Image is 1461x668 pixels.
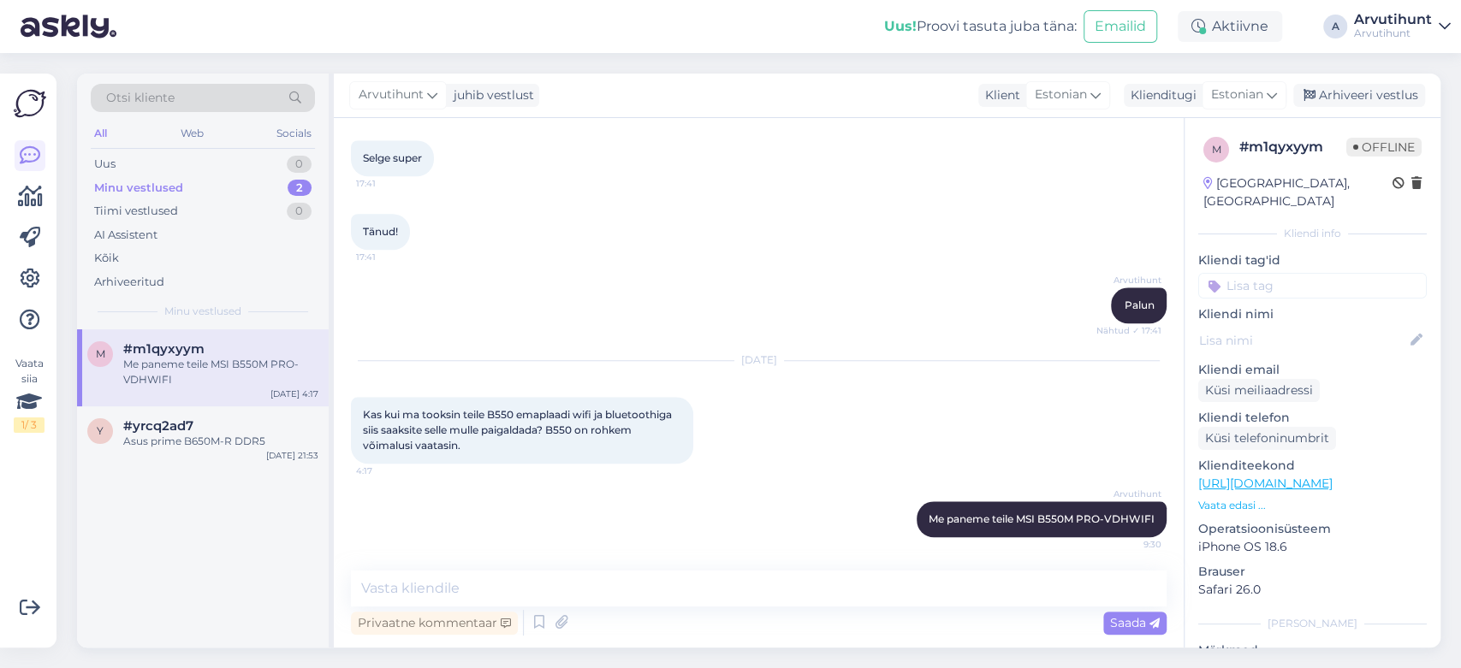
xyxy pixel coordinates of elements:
[1125,299,1155,311] span: Palun
[1097,538,1161,551] span: 9:30
[97,424,104,437] span: y
[266,449,318,462] div: [DATE] 21:53
[1346,138,1422,157] span: Offline
[94,227,157,244] div: AI Assistent
[96,347,105,360] span: m
[1124,86,1197,104] div: Klienditugi
[106,89,175,107] span: Otsi kliente
[94,274,164,291] div: Arhiveeritud
[359,86,424,104] span: Arvutihunt
[1323,15,1347,38] div: A
[1203,174,1393,210] div: [GEOGRAPHIC_DATA], [GEOGRAPHIC_DATA]
[164,304,241,319] span: Minu vestlused
[14,417,45,433] div: 1 / 3
[1354,13,1451,40] a: ArvutihuntArvutihunt
[1097,274,1161,287] span: Arvutihunt
[1198,563,1427,581] p: Brauser
[1198,409,1427,427] p: Kliendi telefon
[91,122,110,145] div: All
[123,357,318,387] div: Me paneme teile MSI B550M PRO-VDHWIFI
[1354,13,1432,27] div: Arvutihunt
[1199,331,1407,350] input: Lisa nimi
[94,180,183,197] div: Minu vestlused
[1354,27,1432,40] div: Arvutihunt
[1198,520,1427,538] p: Operatsioonisüsteem
[14,356,45,433] div: Vaata siia
[1198,498,1427,513] p: Vaata edasi ...
[1211,86,1263,104] span: Estonian
[1198,476,1333,491] a: [URL][DOMAIN_NAME]
[1198,379,1320,402] div: Küsi meiliaadressi
[1035,86,1087,104] span: Estonian
[288,180,312,197] div: 2
[94,250,119,267] div: Kõik
[884,16,1077,37] div: Proovi tasuta juba täna:
[1198,251,1427,269] p: Kliendi tag'id
[929,512,1155,525] span: Me paneme teile MSI B550M PRO-VDHWIFI
[884,18,917,34] b: Uus!
[287,203,312,220] div: 0
[123,434,318,449] div: Asus prime B650M-R DDR5
[351,352,1167,368] div: [DATE]
[270,387,318,400] div: [DATE] 4:17
[177,122,207,145] div: Web
[1198,457,1427,475] p: Klienditeekond
[123,341,205,357] span: #m1qyxyym
[1198,226,1427,241] div: Kliendi info
[447,86,534,104] div: juhib vestlust
[1110,615,1160,630] span: Saada
[363,408,674,452] span: Kas kui ma tooksin teile B550 emaplaadi wifi ja bluetoothiga siis saaksite selle mulle paigaldada...
[363,225,398,238] span: Tänud!
[1198,538,1427,556] p: iPhone OS 18.6
[1198,427,1336,450] div: Küsi telefoninumbrit
[1084,10,1157,43] button: Emailid
[1097,488,1161,500] span: Arvutihunt
[978,86,1020,104] div: Klient
[1198,305,1427,323] p: Kliendi nimi
[1198,273,1427,299] input: Lisa tag
[123,418,193,434] span: #yrcq2ad7
[356,177,420,190] span: 17:41
[94,203,178,220] div: Tiimi vestlused
[14,87,46,120] img: Askly Logo
[356,464,420,477] span: 4:17
[1178,11,1282,42] div: Aktiivne
[1212,143,1221,156] span: m
[1096,324,1161,337] span: Nähtud ✓ 17:41
[94,156,116,173] div: Uus
[363,151,422,164] span: Selge super
[1198,581,1427,599] p: Safari 26.0
[1198,361,1427,379] p: Kliendi email
[273,122,315,145] div: Socials
[356,251,420,263] span: 17:41
[287,156,312,173] div: 0
[1239,137,1346,157] div: # m1qyxyym
[1198,641,1427,659] p: Märkmed
[1198,616,1427,631] div: [PERSON_NAME]
[351,612,518,635] div: Privaatne kommentaar
[1293,84,1425,107] div: Arhiveeri vestlus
